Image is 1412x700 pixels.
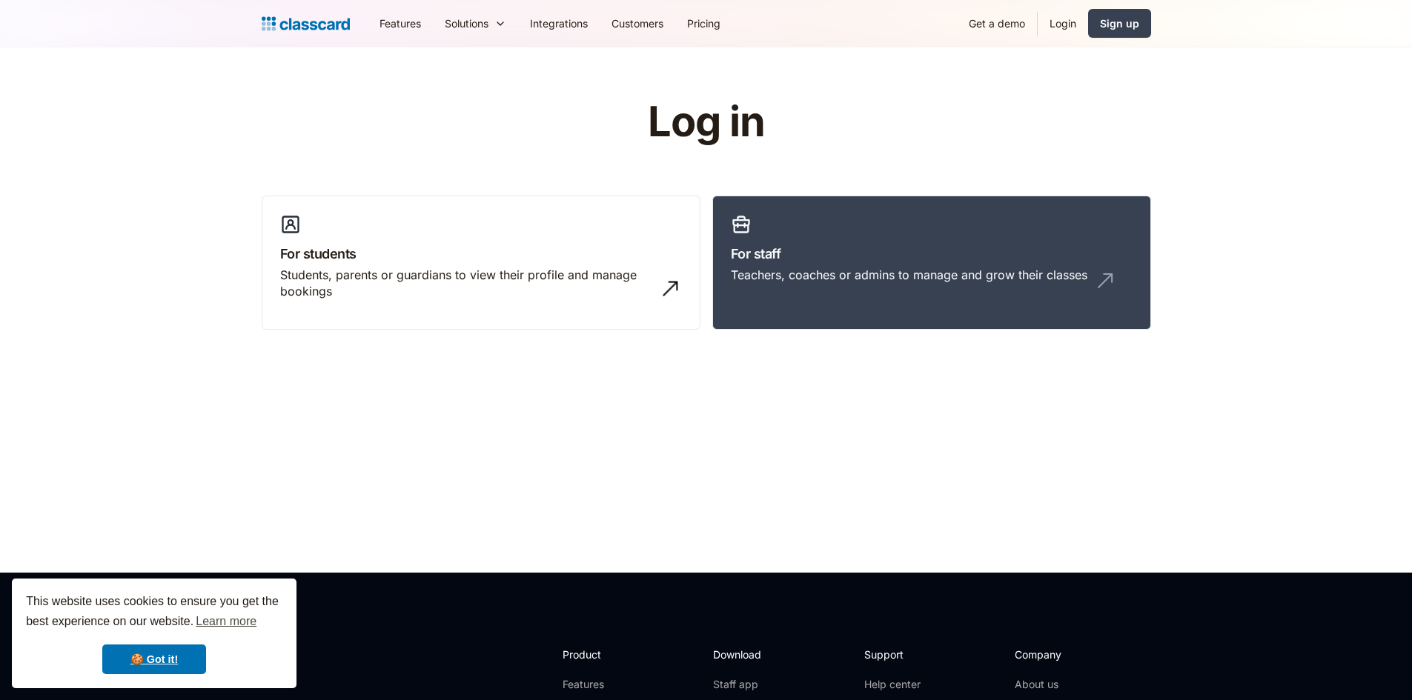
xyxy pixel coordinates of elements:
[1100,16,1139,31] div: Sign up
[563,647,642,662] h2: Product
[518,7,600,40] a: Integrations
[563,677,642,692] a: Features
[731,244,1133,264] h3: For staff
[957,7,1037,40] a: Get a demo
[445,16,488,31] div: Solutions
[262,13,350,34] a: Logo
[1015,647,1113,662] h2: Company
[262,196,700,330] a: For studentsStudents, parents or guardians to view their profile and manage bookings
[102,644,206,674] a: dismiss cookie message
[864,677,924,692] a: Help center
[1088,9,1151,38] a: Sign up
[731,267,1087,283] div: Teachers, coaches or admins to manage and grow their classes
[433,7,518,40] div: Solutions
[675,7,732,40] a: Pricing
[864,647,924,662] h2: Support
[12,579,296,688] div: cookieconsent
[1038,7,1088,40] a: Login
[1015,677,1113,692] a: About us
[712,196,1151,330] a: For staffTeachers, coaches or admins to manage and grow their classes
[713,647,774,662] h2: Download
[280,267,652,300] div: Students, parents or guardians to view their profile and manage bookings
[600,7,675,40] a: Customers
[713,677,774,692] a: Staff app
[280,244,682,264] h3: For students
[471,99,941,145] h1: Log in
[193,610,259,633] a: learn more about cookies
[26,593,282,633] span: This website uses cookies to ensure you get the best experience on our website.
[368,7,433,40] a: Features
